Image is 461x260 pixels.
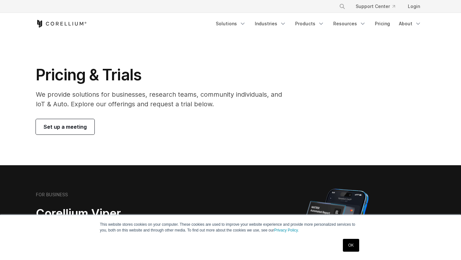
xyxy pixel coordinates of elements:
span: Set up a meeting [44,123,87,131]
a: OK [343,239,359,252]
a: Privacy Policy. [274,228,299,232]
div: Navigation Menu [212,18,425,29]
a: Pricing [371,18,394,29]
button: Search [336,1,348,12]
a: Set up a meeting [36,119,94,134]
p: We provide solutions for businesses, research teams, community individuals, and IoT & Auto. Explo... [36,90,291,109]
a: Login [403,1,425,12]
a: Support Center [351,1,400,12]
h6: FOR BUSINESS [36,192,68,198]
a: Solutions [212,18,250,29]
a: Resources [329,18,370,29]
h2: Corellium Viper [36,206,200,221]
a: Industries [251,18,290,29]
a: Products [291,18,328,29]
a: About [395,18,425,29]
p: This website stores cookies on your computer. These cookies are used to improve your website expe... [100,222,361,233]
h1: Pricing & Trials [36,65,291,85]
a: Corellium Home [36,20,87,28]
div: Navigation Menu [331,1,425,12]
